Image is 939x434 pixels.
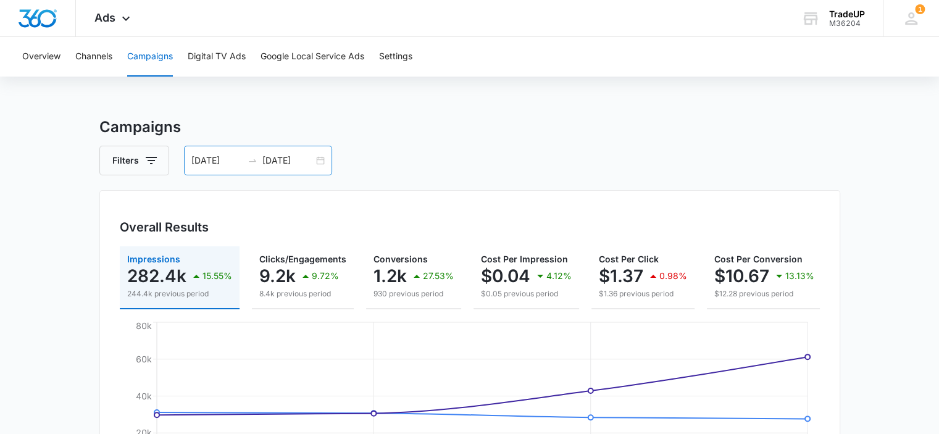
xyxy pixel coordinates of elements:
[599,266,643,286] p: $1.37
[127,266,186,286] p: 282.4k
[915,4,925,14] span: 1
[127,288,232,299] p: 244.4k previous period
[915,4,925,14] div: notifications count
[99,116,840,138] h3: Campaigns
[423,272,454,280] p: 27.53%
[127,37,173,77] button: Campaigns
[714,266,769,286] p: $10.67
[261,37,364,77] button: Google Local Service Ads
[829,9,865,19] div: account name
[714,254,803,264] span: Cost Per Conversion
[75,37,112,77] button: Channels
[481,254,568,264] span: Cost Per Impression
[312,272,339,280] p: 9.72%
[202,272,232,280] p: 15.55%
[188,37,246,77] button: Digital TV Ads
[136,320,152,330] tspan: 80k
[259,266,296,286] p: 9.2k
[374,254,428,264] span: Conversions
[22,37,61,77] button: Overview
[248,156,257,165] span: swap-right
[136,354,152,364] tspan: 60k
[262,154,314,167] input: End date
[714,288,814,299] p: $12.28 previous period
[191,154,243,167] input: Start date
[546,272,572,280] p: 4.12%
[259,288,346,299] p: 8.4k previous period
[599,288,687,299] p: $1.36 previous period
[259,254,346,264] span: Clicks/Engagements
[99,146,169,175] button: Filters
[599,254,659,264] span: Cost Per Click
[829,19,865,28] div: account id
[127,254,180,264] span: Impressions
[94,11,115,24] span: Ads
[481,266,530,286] p: $0.04
[785,272,814,280] p: 13.13%
[659,272,687,280] p: 0.98%
[374,266,407,286] p: 1.2k
[136,390,152,401] tspan: 40k
[374,288,454,299] p: 930 previous period
[120,218,209,236] h3: Overall Results
[481,288,572,299] p: $0.05 previous period
[248,156,257,165] span: to
[379,37,412,77] button: Settings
